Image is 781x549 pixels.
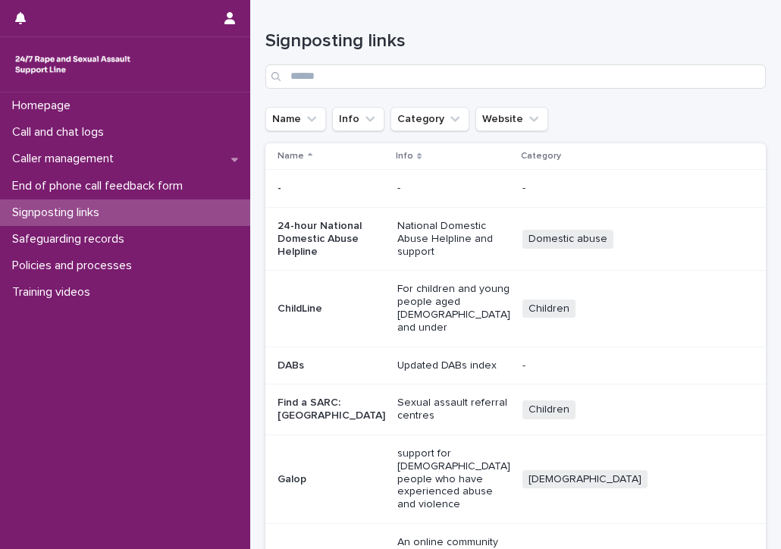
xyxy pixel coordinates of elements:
[6,232,136,246] p: Safeguarding records
[332,107,384,131] button: Info
[265,64,766,89] input: Search
[6,125,116,140] p: Call and chat logs
[397,182,510,195] p: -
[522,230,613,249] span: Domestic abuse
[6,179,195,193] p: End of phone call feedback form
[397,283,510,334] p: For children and young people aged [DEMOGRAPHIC_DATA] and under
[397,447,510,511] p: support for [DEMOGRAPHIC_DATA] people who have experienced abuse and violence
[265,107,326,131] button: Name
[278,303,385,315] p: ChildLine
[522,400,576,419] span: Children
[522,300,576,318] span: Children
[6,99,83,113] p: Homepage
[6,285,102,300] p: Training videos
[397,397,510,422] p: Sexual assault referral centres
[521,148,561,165] p: Category
[397,220,510,258] p: National Domestic Abuse Helpline and support
[397,359,510,372] p: Updated DABs index
[278,359,385,372] p: DABs
[6,152,126,166] p: Caller management
[278,397,385,422] p: Find a SARC: [GEOGRAPHIC_DATA]
[390,107,469,131] button: Category
[265,30,766,52] h1: Signposting links
[12,49,133,80] img: rhQMoQhaT3yELyF149Cw
[6,259,144,273] p: Policies and processes
[522,470,648,489] span: [DEMOGRAPHIC_DATA]
[475,107,548,131] button: Website
[278,182,385,195] p: -
[6,205,111,220] p: Signposting links
[396,148,413,165] p: Info
[278,220,385,258] p: 24-hour National Domestic Abuse Helpline
[278,148,304,165] p: Name
[278,473,385,486] p: Galop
